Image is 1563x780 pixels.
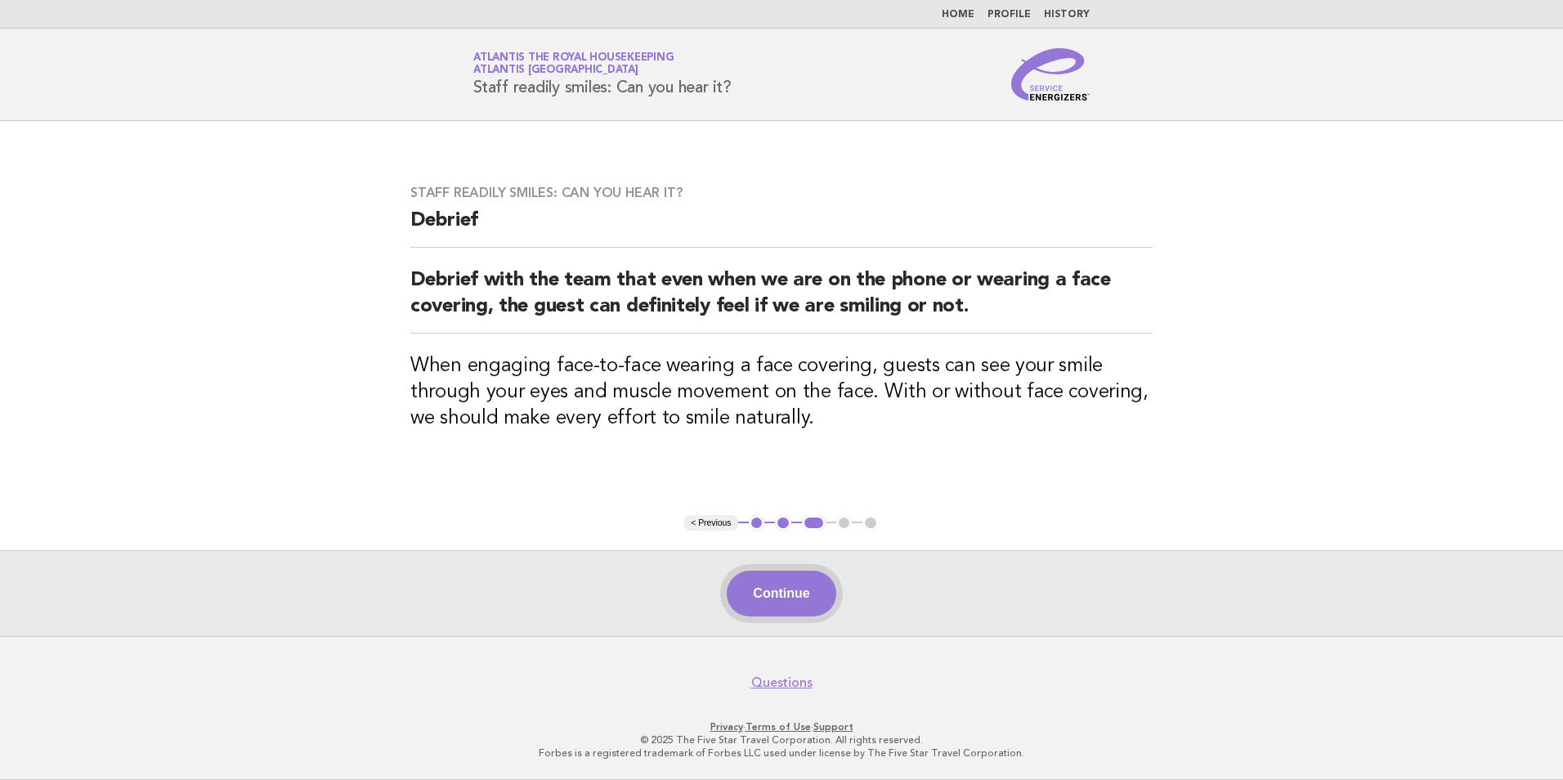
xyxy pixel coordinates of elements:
[473,52,674,75] a: Atlantis the Royal HousekeepingAtlantis [GEOGRAPHIC_DATA]
[473,65,638,76] span: Atlantis [GEOGRAPHIC_DATA]
[1044,10,1090,20] a: History
[473,53,732,96] h1: Staff readily smiles: Can you hear it?
[410,185,1153,201] h3: Staff readily smiles: Can you hear it?
[281,720,1282,733] p: · ·
[727,571,835,616] button: Continue
[410,208,1153,248] h2: Debrief
[710,721,743,733] a: Privacy
[410,267,1153,334] h2: Debrief with the team that even when we are on the phone or wearing a face covering, the guest ca...
[775,515,791,531] button: 2
[746,721,811,733] a: Terms of Use
[1011,48,1090,101] img: Service Energizers
[988,10,1031,20] a: Profile
[281,733,1282,746] p: © 2025 The Five Star Travel Corporation. All rights reserved.
[751,675,813,691] a: Questions
[802,515,826,531] button: 3
[813,721,853,733] a: Support
[749,515,765,531] button: 1
[684,515,737,531] button: < Previous
[281,746,1282,760] p: Forbes is a registered trademark of Forbes LLC used under license by The Five Star Travel Corpora...
[942,10,974,20] a: Home
[410,353,1153,432] h3: When engaging face-to-face wearing a face covering, guests can see your smile through your eyes a...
